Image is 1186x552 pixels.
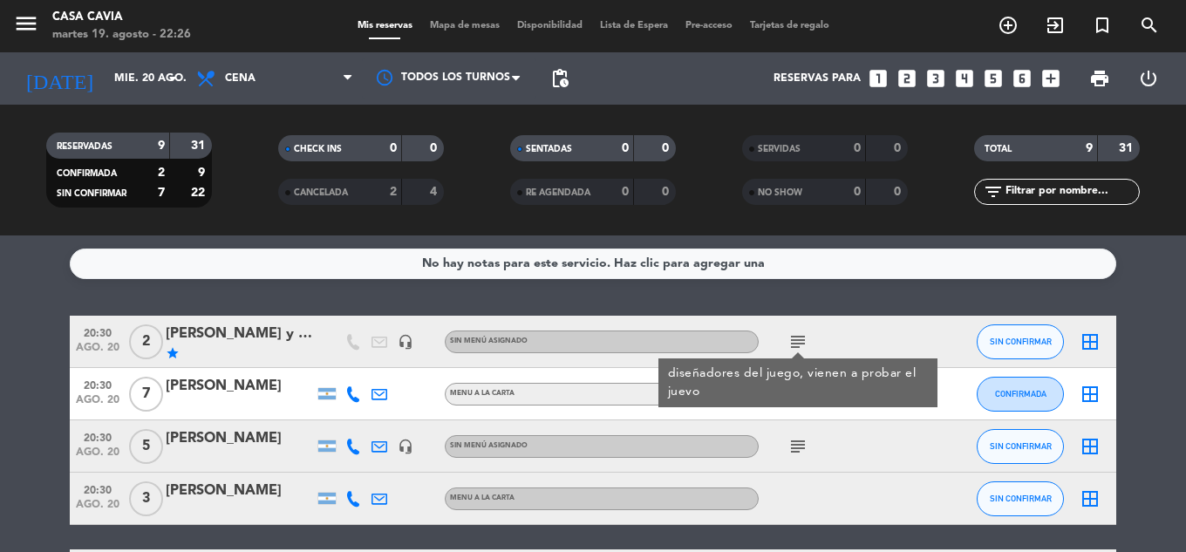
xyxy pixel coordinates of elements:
[76,499,119,519] span: ago. 20
[76,374,119,394] span: 20:30
[398,439,413,454] i: headset_mic
[158,140,165,152] strong: 9
[129,377,163,412] span: 7
[1039,67,1062,90] i: add_box
[758,145,801,153] span: SERVIDAS
[1004,182,1139,201] input: Filtrar por nombre...
[998,15,1019,36] i: add_circle_outline
[1092,15,1113,36] i: turned_in_not
[450,337,528,344] span: Sin menú asignado
[349,21,421,31] span: Mis reservas
[421,21,508,31] span: Mapa de mesas
[13,10,39,43] button: menu
[896,67,918,90] i: looks_two
[294,188,348,197] span: CANCELADA
[526,188,590,197] span: RE AGENDADA
[1124,52,1173,105] div: LOG OUT
[129,324,163,359] span: 2
[1045,15,1066,36] i: exit_to_app
[450,494,515,501] span: MENU A LA CARTA
[622,142,629,154] strong: 0
[977,429,1064,464] button: SIN CONFIRMAR
[508,21,591,31] span: Disponibilidad
[622,186,629,198] strong: 0
[76,322,119,342] span: 20:30
[166,323,314,345] div: [PERSON_NAME] y Sol
[894,186,904,198] strong: 0
[294,145,342,153] span: CHECK INS
[990,337,1052,346] span: SIN CONFIRMAR
[983,181,1004,202] i: filter_list
[1080,331,1101,352] i: border_all
[158,167,165,179] strong: 2
[924,67,947,90] i: looks_3
[977,324,1064,359] button: SIN CONFIRMAR
[422,254,765,274] div: No hay notas para este servicio. Haz clic para agregar una
[158,187,165,199] strong: 7
[1080,436,1101,457] i: border_all
[894,142,904,154] strong: 0
[166,480,314,502] div: [PERSON_NAME]
[787,436,808,457] i: subject
[390,142,397,154] strong: 0
[430,142,440,154] strong: 0
[854,186,861,198] strong: 0
[52,9,191,26] div: Casa Cavia
[1080,488,1101,509] i: border_all
[995,389,1046,399] span: CONFIRMADA
[774,72,861,85] span: Reservas para
[668,365,929,401] div: diseñadores del juego, vienen a probar el juevo
[198,167,208,179] strong: 9
[76,394,119,414] span: ago. 20
[129,481,163,516] span: 3
[977,481,1064,516] button: SIN CONFIRMAR
[13,10,39,37] i: menu
[57,189,126,198] span: SIN CONFIRMAR
[450,442,528,449] span: Sin menú asignado
[1080,384,1101,405] i: border_all
[225,72,256,85] span: Cena
[985,145,1012,153] span: TOTAL
[990,441,1052,451] span: SIN CONFIRMAR
[549,68,570,89] span: pending_actions
[741,21,838,31] span: Tarjetas de regalo
[166,375,314,398] div: [PERSON_NAME]
[390,186,397,198] strong: 2
[982,67,1005,90] i: looks_5
[76,446,119,467] span: ago. 20
[867,67,889,90] i: looks_one
[1139,15,1160,36] i: search
[1089,68,1110,89] span: print
[854,142,861,154] strong: 0
[758,188,802,197] span: NO SHOW
[677,21,741,31] span: Pre-acceso
[129,429,163,464] span: 5
[662,186,672,198] strong: 0
[57,169,117,178] span: CONFIRMADA
[1138,68,1159,89] i: power_settings_new
[76,479,119,499] span: 20:30
[1086,142,1093,154] strong: 9
[13,59,106,98] i: [DATE]
[953,67,976,90] i: looks_4
[787,331,808,352] i: subject
[430,186,440,198] strong: 4
[977,377,1064,412] button: CONFIRMADA
[450,390,515,397] span: MENU A LA CARTA
[76,342,119,362] span: ago. 20
[52,26,191,44] div: martes 19. agosto - 22:26
[76,426,119,446] span: 20:30
[990,494,1052,503] span: SIN CONFIRMAR
[1119,142,1136,154] strong: 31
[526,145,572,153] span: SENTADAS
[191,187,208,199] strong: 22
[191,140,208,152] strong: 31
[166,346,180,360] i: star
[166,427,314,450] div: [PERSON_NAME]
[662,142,672,154] strong: 0
[398,334,413,350] i: headset_mic
[162,68,183,89] i: arrow_drop_down
[591,21,677,31] span: Lista de Espera
[1011,67,1033,90] i: looks_6
[57,142,112,151] span: RESERVADAS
